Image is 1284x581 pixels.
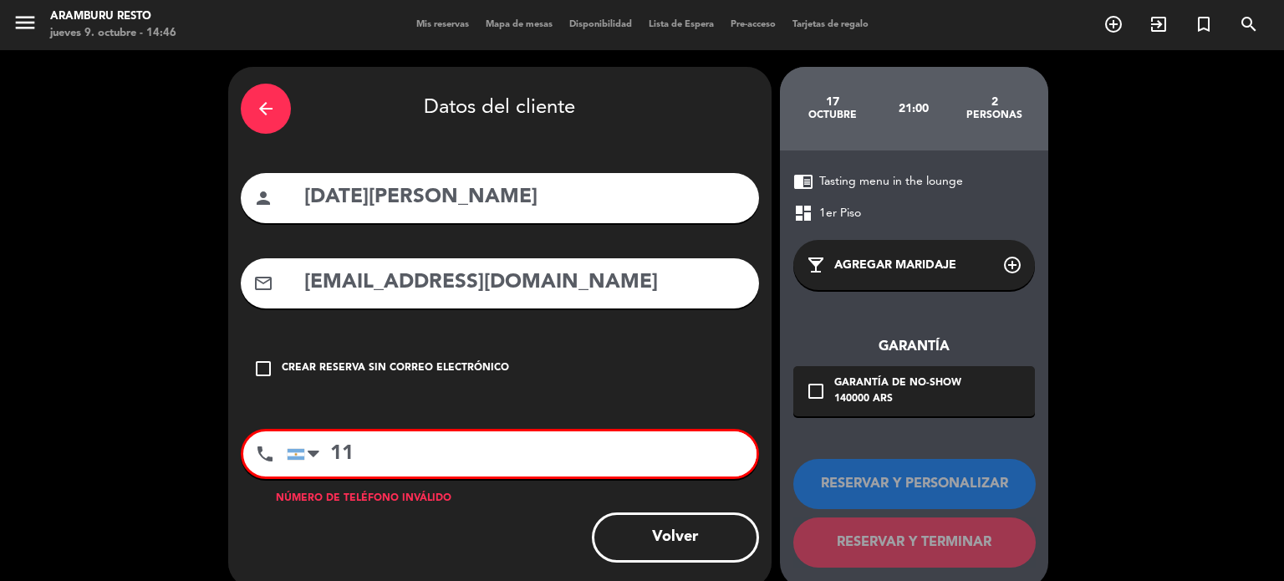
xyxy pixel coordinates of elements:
[50,25,176,42] div: jueves 9. octubre - 14:46
[793,459,1036,509] button: RESERVAR Y PERSONALIZAR
[256,99,276,119] i: arrow_back
[592,512,759,563] button: Volver
[408,20,477,29] span: Mis reservas
[303,266,746,300] input: Email del cliente
[477,20,561,29] span: Mapa de mesas
[793,517,1036,568] button: RESERVAR Y TERMINAR
[255,444,275,464] i: phone
[793,336,1035,358] div: Garantía
[303,181,746,215] input: Nombre del cliente
[792,109,874,122] div: octubre
[954,95,1035,109] div: 2
[241,491,759,507] div: Número de teléfono inválido
[793,171,813,191] span: chrome_reader_mode
[253,359,273,379] i: check_box_outline_blank
[834,391,961,408] div: 140000 ARS
[1149,14,1169,34] i: exit_to_app
[13,10,38,35] i: menu
[50,8,176,25] div: Aramburu Resto
[1194,14,1214,34] i: turned_in_not
[784,20,877,29] span: Tarjetas de regalo
[793,203,813,223] span: dashboard
[834,256,956,275] span: Agregar maridaje
[819,204,861,223] span: 1er Piso
[561,20,640,29] span: Disponibilidad
[873,79,954,138] div: 21:00
[722,20,784,29] span: Pre-acceso
[806,381,826,401] i: check_box_outline_blank
[954,109,1035,122] div: personas
[640,20,722,29] span: Lista de Espera
[834,375,961,392] div: Garantía de no-show
[1103,14,1123,34] i: add_circle_outline
[806,255,826,275] i: local_bar
[241,79,759,138] div: Datos del cliente
[1239,14,1259,34] i: search
[287,431,757,477] input: Número de teléfono...
[282,360,509,377] div: Crear reserva sin correo electrónico
[253,188,273,208] i: person
[1002,255,1022,275] i: add_circle_outline
[792,95,874,109] div: 17
[819,172,963,191] span: Tasting menu in the lounge
[253,273,273,293] i: mail_outline
[288,432,326,476] div: Argentina: +54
